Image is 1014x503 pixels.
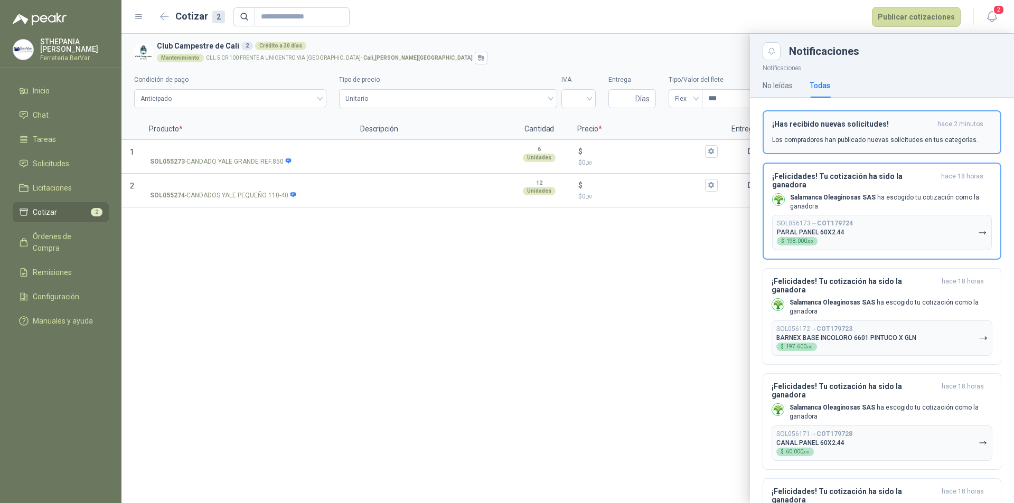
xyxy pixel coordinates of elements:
a: Chat [13,105,109,125]
p: ha escogido tu cotización como la ganadora [790,403,992,421]
button: SOL056173→COT179724PARAL PANEL 60X2.44$198.000,00 [772,215,992,250]
span: Manuales y ayuda [33,315,93,327]
img: Company Logo [773,194,784,205]
b: Salamanca Oleaginosas SAS [790,194,876,201]
div: $ [776,448,814,456]
span: Solicitudes [33,158,69,169]
p: SOL056172 → [776,325,852,333]
button: Close [763,42,781,60]
span: hace 18 horas [942,277,984,294]
button: ¡Has recibido nuevas solicitudes!hace 2 minutos Los compradores han publicado nuevas solicitudes ... [763,110,1001,154]
span: Tareas [33,134,56,145]
span: Cotizar [33,206,57,218]
a: Configuración [13,287,109,307]
span: ,00 [807,239,813,244]
div: 2 [212,11,225,23]
div: Notificaciones [789,46,1001,56]
span: hace 2 minutos [937,120,983,129]
img: Company Logo [772,299,784,310]
p: ha escogido tu cotización como la ganadora [790,298,992,316]
span: Inicio [33,85,50,97]
h3: ¡Felicidades! Tu cotización ha sido la ganadora [772,172,937,189]
p: SOL056171 → [776,430,852,438]
span: ,00 [803,450,810,454]
span: 2 [91,208,102,216]
b: COT179728 [816,430,852,438]
a: Tareas [13,129,109,149]
p: ha escogido tu cotización como la ganadora [790,193,992,211]
a: Remisiones [13,262,109,282]
p: Notificaciones [750,60,1014,73]
p: STHEPANIA [PERSON_NAME] [40,38,109,53]
span: Configuración [33,291,79,302]
p: SOL056173 → [777,220,853,227]
span: Chat [33,109,49,121]
p: Los compradores han publicado nuevas solicitudes en tus categorías. [772,135,978,145]
div: No leídas [763,80,793,91]
h2: Cotizar [175,9,225,24]
div: $ [777,237,818,245]
h3: ¡Has recibido nuevas solicitudes! [772,120,933,129]
img: Logo peakr [13,13,67,25]
p: PARAL PANEL 60X2.44 [777,229,844,236]
img: Company Logo [772,404,784,415]
button: Publicar cotizaciones [872,7,961,27]
a: Solicitudes [13,154,109,174]
b: Salamanca Oleaginosas SAS [790,299,875,306]
button: SOL056171→COT179728CANAL PANEL 60X2.44$60.000,00 [772,425,992,461]
a: Inicio [13,81,109,101]
div: $ [776,343,817,351]
b: Salamanca Oleaginosas SAS [790,404,875,411]
span: hace 18 horas [941,172,983,189]
span: 197.600 [786,344,813,349]
span: Órdenes de Compra [33,231,99,254]
button: SOL056172→COT179723BARNEX BASE INCOLORO 6601 PINTUCO X GLN$197.600,00 [772,320,992,356]
span: 198.000 [786,239,813,244]
span: Remisiones [33,267,72,278]
a: Manuales y ayuda [13,311,109,331]
button: 2 [982,7,1001,26]
span: Licitaciones [33,182,72,194]
a: Cotizar2 [13,202,109,222]
img: Company Logo [13,40,33,60]
p: BARNEX BASE INCOLORO 6601 PINTUCO X GLN [776,334,916,341]
b: COT179724 [817,220,853,227]
span: 2 [993,5,1004,15]
b: COT179723 [816,325,852,333]
button: ¡Felicidades! Tu cotización ha sido la ganadorahace 18 horas Company LogoSalamanca Oleaginosas SA... [763,268,1001,365]
h3: ¡Felicidades! Tu cotización ha sido la ganadora [772,277,937,294]
span: ,00 [806,345,813,349]
p: Ferreteria BerVar [40,55,109,61]
button: ¡Felicidades! Tu cotización ha sido la ganadorahace 18 horas Company LogoSalamanca Oleaginosas SA... [763,163,1001,260]
button: ¡Felicidades! Tu cotización ha sido la ganadorahace 18 horas Company LogoSalamanca Oleaginosas SA... [763,373,1001,470]
p: CANAL PANEL 60X2.44 [776,439,844,447]
a: Órdenes de Compra [13,226,109,258]
a: Licitaciones [13,178,109,198]
div: Todas [810,80,830,91]
span: 60.000 [786,449,810,454]
span: hace 18 horas [942,382,984,399]
h3: ¡Felicidades! Tu cotización ha sido la ganadora [772,382,937,399]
